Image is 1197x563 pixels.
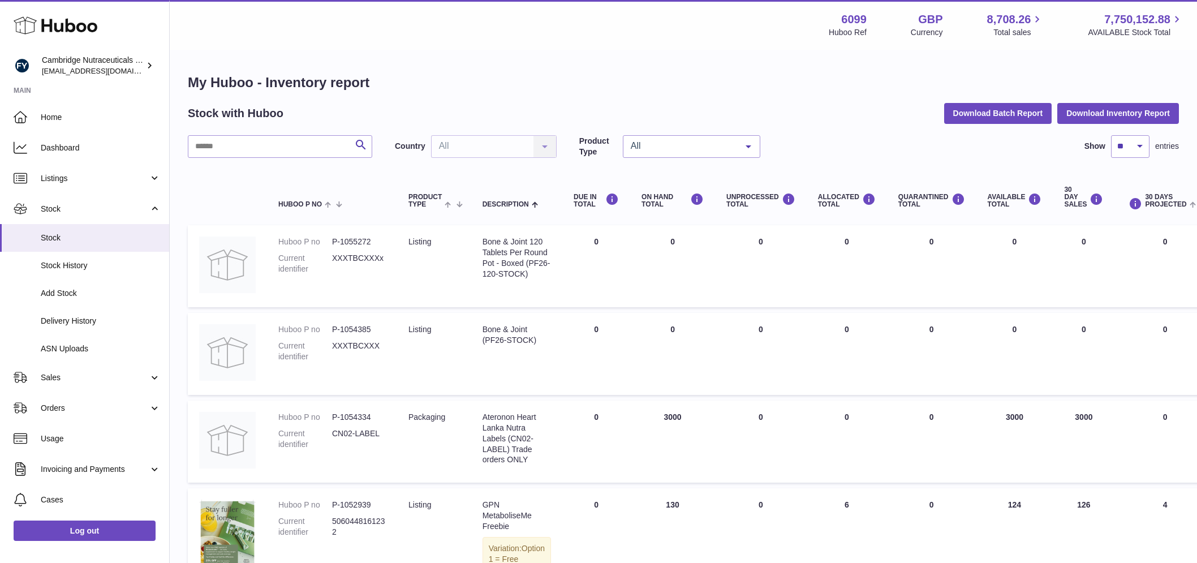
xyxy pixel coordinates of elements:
span: Sales [41,372,149,383]
td: 0 [807,225,887,307]
label: Country [395,141,425,152]
td: 3000 [1053,401,1114,483]
img: product image [199,324,256,381]
td: 0 [807,401,887,483]
td: 0 [630,225,715,307]
dt: Current identifier [278,253,332,274]
td: 0 [976,225,1053,307]
span: listing [408,325,431,334]
td: 0 [562,225,630,307]
td: 0 [1053,313,1114,395]
label: Show [1084,141,1105,152]
td: 0 [715,401,807,483]
div: Bone & Joint (PF26-STOCK) [483,324,551,346]
div: AVAILABLE Total [988,193,1042,208]
label: Product Type [579,136,617,157]
td: 3000 [630,401,715,483]
span: 30 DAYS PROJECTED [1145,194,1186,208]
span: Invoicing and Payments [41,464,149,475]
td: 0 [715,225,807,307]
div: UNPROCESSED Total [726,193,795,208]
img: product image [199,412,256,469]
span: ASN Uploads [41,343,161,354]
img: huboo@camnutra.com [14,57,31,74]
dt: Huboo P no [278,500,332,510]
strong: GBP [918,12,942,27]
dt: Current identifier [278,341,332,362]
td: 0 [562,401,630,483]
span: Cases [41,495,161,505]
span: Usage [41,433,161,444]
span: 0 [929,500,934,509]
div: Ateronon Heart Lanka Nutra Labels (CN02-LABEL) Trade orders ONLY [483,412,551,465]
dt: Current identifier [278,428,332,450]
span: listing [408,237,431,246]
a: 8,708.26 Total sales [987,12,1044,38]
span: Stock History [41,260,161,271]
h1: My Huboo - Inventory report [188,74,1179,92]
td: 0 [1053,225,1114,307]
span: packaging [408,412,445,422]
strong: 6099 [841,12,867,27]
td: 0 [562,313,630,395]
dt: Huboo P no [278,324,332,335]
span: Description [483,201,529,208]
a: Log out [14,521,156,541]
span: 7,750,152.88 [1104,12,1170,27]
span: Dashboard [41,143,161,153]
span: [EMAIL_ADDRESS][DOMAIN_NAME] [42,66,166,75]
div: Huboo Ref [829,27,867,38]
td: 0 [976,313,1053,395]
span: Delivery History [41,316,161,326]
span: Add Stock [41,288,161,299]
span: Stock [41,204,149,214]
dd: XXXTBCXXXx [332,253,386,274]
span: 0 [929,325,934,334]
div: DUE IN TOTAL [574,193,619,208]
span: Huboo P no [278,201,322,208]
img: product image [199,237,256,293]
span: Listings [41,173,149,184]
div: Cambridge Nutraceuticals Ltd [42,55,144,76]
span: entries [1155,141,1179,152]
h2: Stock with Huboo [188,106,283,121]
span: listing [408,500,431,509]
span: AVAILABLE Stock Total [1088,27,1183,38]
span: All [628,140,737,152]
div: QUARANTINED Total [898,193,965,208]
dd: CN02-LABEL [332,428,386,450]
dt: Huboo P no [278,412,332,423]
span: 0 [929,237,934,246]
span: 0 [929,412,934,422]
div: ALLOCATED Total [818,193,876,208]
dd: P-1052939 [332,500,386,510]
td: 3000 [976,401,1053,483]
span: Home [41,112,161,123]
div: Bone & Joint 120 Tablets Per Round Pot - Boxed (PF26-120-STOCK) [483,237,551,280]
a: 7,750,152.88 AVAILABLE Stock Total [1088,12,1183,38]
div: 30 DAY SALES [1064,186,1103,209]
td: 0 [807,313,887,395]
dt: Current identifier [278,516,332,538]
span: Product Type [408,194,442,208]
td: 0 [715,313,807,395]
div: GPN MetaboliseMe Freebie [483,500,551,532]
span: Stock [41,233,161,243]
button: Download Batch Report [944,103,1052,123]
span: 8,708.26 [987,12,1031,27]
dd: P-1055272 [332,237,386,247]
td: 0 [630,313,715,395]
div: Currency [911,27,943,38]
span: Total sales [993,27,1044,38]
dt: Huboo P no [278,237,332,247]
dd: P-1054334 [332,412,386,423]
span: Orders [41,403,149,414]
div: ON HAND Total [641,193,704,208]
dd: P-1054385 [332,324,386,335]
dd: 5060448161232 [332,516,386,538]
dd: XXXTBCXXX [332,341,386,362]
button: Download Inventory Report [1057,103,1179,123]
